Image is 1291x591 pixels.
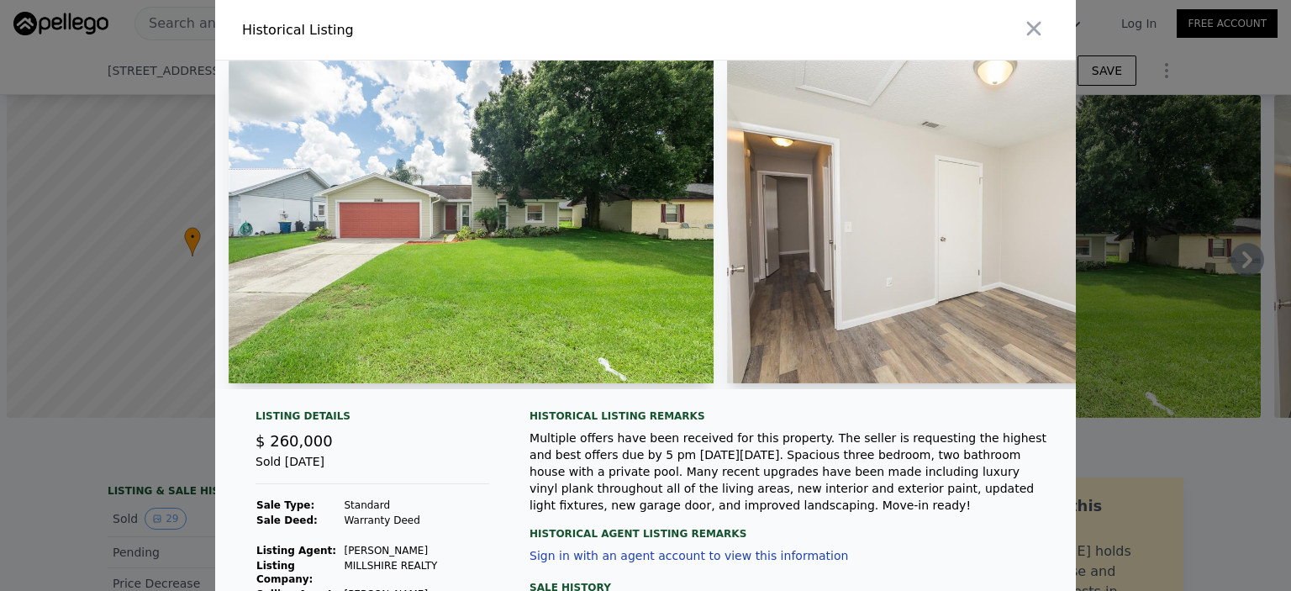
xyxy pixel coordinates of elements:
div: Historical Listing [242,20,639,40]
td: Standard [343,498,489,513]
div: Sold [DATE] [256,453,489,484]
div: Multiple offers have been received for this property. The seller is requesting the highest and be... [530,430,1049,514]
strong: Sale Type: [256,499,314,511]
img: Property Img [229,61,714,383]
td: MILLSHIRE REALTY [343,558,489,587]
img: Property Img [727,61,1212,383]
td: Warranty Deed [343,513,489,528]
div: Historical Listing remarks [530,409,1049,423]
div: Listing Details [256,409,489,430]
strong: Sale Deed: [256,514,318,526]
div: Historical Agent Listing Remarks [530,514,1049,541]
strong: Listing Agent: [256,545,336,557]
strong: Listing Company: [256,560,313,585]
span: $ 260,000 [256,432,333,450]
button: Sign in with an agent account to view this information [530,549,848,562]
td: [PERSON_NAME] [343,543,489,558]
